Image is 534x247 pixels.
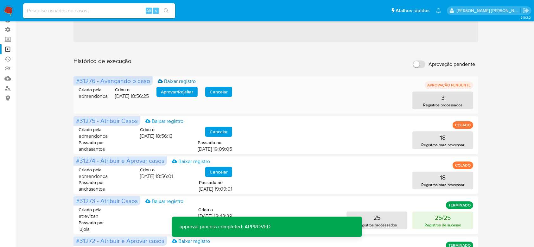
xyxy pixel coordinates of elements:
[146,8,151,14] span: Alt
[523,7,529,14] a: Sair
[160,6,173,15] button: search-icon
[23,7,175,15] input: Pesquise usuários ou casos...
[457,8,521,14] p: andrea.asantos@mercadopago.com.br
[521,15,531,20] span: 3.163.0
[436,8,441,13] a: Notificações
[155,8,157,14] span: s
[396,7,429,14] span: Atalhos rápidos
